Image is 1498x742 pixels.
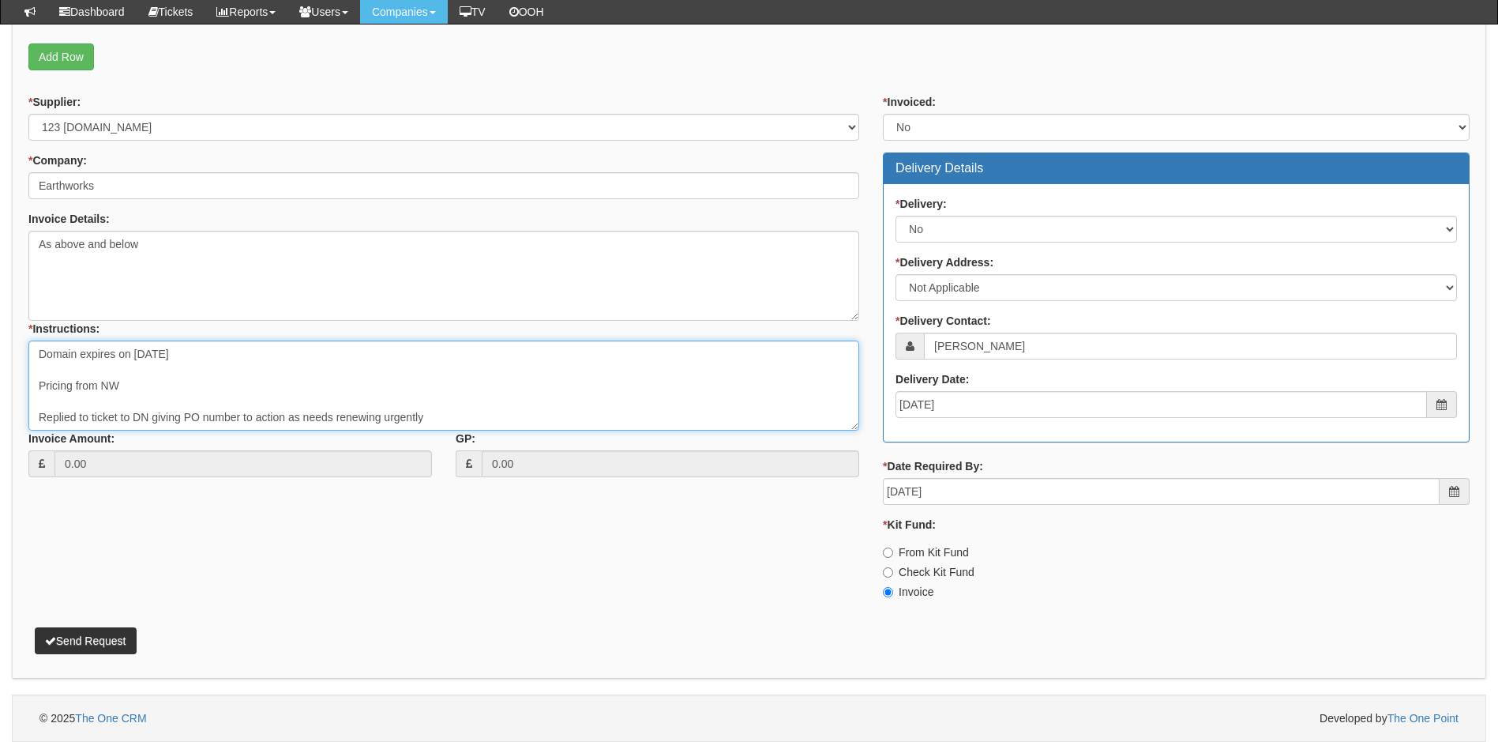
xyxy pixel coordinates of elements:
[75,712,146,725] a: The One CRM
[28,94,81,110] label: Supplier:
[1387,712,1459,725] a: The One Point
[883,458,983,474] label: Date Required By:
[39,712,147,725] span: © 2025
[883,548,893,558] input: From Kit Fund
[28,153,87,168] label: Company:
[456,431,475,446] label: GP:
[28,211,110,227] label: Invoice Details:
[895,161,1457,175] h3: Delivery Details
[883,544,969,560] label: From Kit Fund
[883,517,936,533] label: Kit Fund:
[883,567,893,578] input: Check Kit Fund
[28,431,115,446] label: Invoice Amount:
[28,321,99,337] label: Instructions:
[35,627,137,654] button: Send Request
[895,371,969,387] label: Delivery Date:
[883,584,933,600] label: Invoice
[883,94,936,110] label: Invoiced:
[28,43,94,70] a: Add Row
[883,587,893,597] input: Invoice
[895,313,991,329] label: Delivery Contact:
[883,564,974,580] label: Check Kit Fund
[895,254,993,270] label: Delivery Address:
[1320,710,1459,726] span: Developed by
[895,196,947,212] label: Delivery:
